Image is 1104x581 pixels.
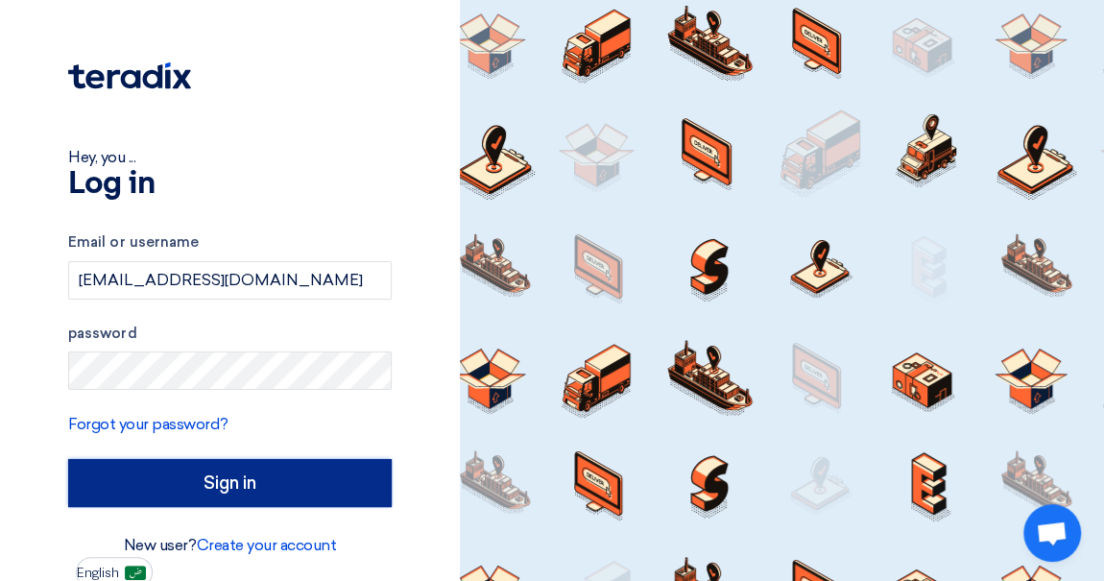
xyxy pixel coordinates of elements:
[68,459,392,507] input: Sign in
[68,415,228,433] a: Forgot your password?
[77,565,119,581] font: English
[68,169,155,200] font: Log in
[124,536,197,554] font: New user?
[68,233,199,251] font: Email or username
[68,148,135,166] font: Hey, you ...
[196,536,336,554] a: Create your account
[68,325,137,342] font: password
[125,566,146,580] img: ar-AR.png
[68,62,191,89] img: Teradix logo
[68,261,392,300] input: Enter your business email or username
[1023,504,1081,562] div: Open chat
